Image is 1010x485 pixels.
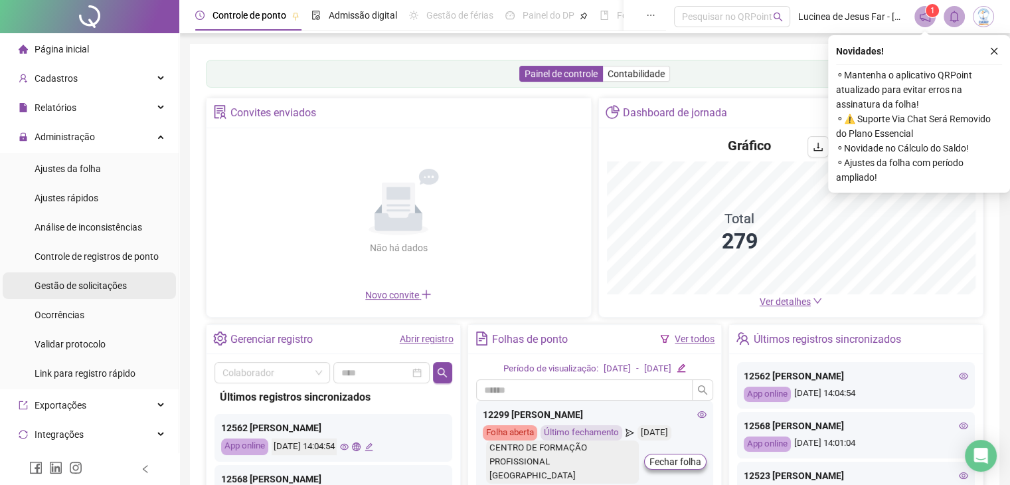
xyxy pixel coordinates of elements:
[35,132,95,142] span: Administração
[728,136,771,155] h4: Gráfico
[736,332,750,345] span: team
[646,11,655,20] span: ellipsis
[141,464,150,474] span: left
[760,296,811,307] span: Ver detalhes
[221,438,268,455] div: App online
[503,362,598,376] div: Período de visualização:
[365,442,373,451] span: edit
[959,421,968,431] span: eye
[212,10,286,21] span: Controle de ponto
[760,296,822,307] a: Ver detalhes down
[69,461,82,474] span: instagram
[523,10,574,21] span: Painel do DP
[836,68,1002,112] span: ⚬ Mantenha o aplicativo QRPoint atualizado para evitar erros na assinatura da folha!
[29,461,42,474] span: facebook
[35,429,84,440] span: Integrações
[636,362,639,376] div: -
[948,11,960,23] span: bell
[798,9,906,24] span: Lucinea de Jesus Far - [GEOGRAPHIC_DATA]
[35,73,78,84] span: Cadastros
[989,47,999,56] span: close
[813,296,822,306] span: down
[754,328,901,351] div: Últimos registros sincronizados
[35,251,159,262] span: Controle de registros de ponto
[608,68,665,79] span: Contabilidade
[49,461,62,474] span: linkedin
[744,436,968,452] div: [DATE] 14:01:04
[213,105,227,119] span: solution
[19,430,28,439] span: sync
[930,6,935,15] span: 1
[19,45,28,54] span: home
[272,438,337,455] div: [DATE] 14:04:54
[437,367,448,378] span: search
[836,44,884,58] span: Novidades !
[19,103,28,112] span: file
[400,334,454,344] a: Abrir registro
[35,400,86,411] span: Exportações
[744,369,968,383] div: 12562 [PERSON_NAME]
[340,442,349,451] span: eye
[505,11,515,20] span: dashboard
[697,410,707,419] span: eye
[541,425,622,440] div: Último fechamento
[836,141,1002,155] span: ⚬ Novidade no Cálculo do Saldo!
[813,142,823,152] span: download
[836,112,1002,141] span: ⚬ ⚠️ Suporte Via Chat Será Removido do Plano Essencial
[486,440,639,484] div: CENTRO DE FORMAÇÃO PROFISSIONAL [GEOGRAPHIC_DATA]
[626,425,634,440] span: send
[292,12,299,20] span: pushpin
[604,362,631,376] div: [DATE]
[959,371,968,381] span: eye
[221,421,446,435] div: 12562 [PERSON_NAME]
[744,387,968,402] div: [DATE] 14:04:54
[409,11,418,20] span: sun
[744,468,968,483] div: 12523 [PERSON_NAME]
[195,11,205,20] span: clock-circle
[35,222,142,233] span: Análise de inconsistências
[35,44,89,54] span: Página inicial
[365,290,432,300] span: Novo convite
[213,332,227,345] span: setting
[773,12,783,22] span: search
[19,401,28,410] span: export
[337,241,460,255] div: Não há dados
[35,339,106,349] span: Validar protocolo
[426,10,493,21] span: Gestão de férias
[483,425,537,440] div: Folha aberta
[677,363,685,372] span: edit
[965,440,997,472] div: Open Intercom Messenger
[580,12,588,20] span: pushpin
[352,442,361,451] span: global
[919,11,931,23] span: notification
[744,419,968,433] div: 12568 [PERSON_NAME]
[926,4,939,17] sup: 1
[35,368,135,379] span: Link para registro rápido
[606,105,620,119] span: pie-chart
[230,102,316,124] div: Convites enviados
[230,328,313,351] div: Gerenciar registro
[492,328,568,351] div: Folhas de ponto
[525,68,598,79] span: Painel de controle
[973,7,993,27] img: 83834
[744,436,791,452] div: App online
[637,425,671,440] div: [DATE]
[421,289,432,300] span: plus
[697,385,708,395] span: search
[475,332,489,345] span: file-text
[617,10,702,21] span: Folha de pagamento
[19,74,28,83] span: user-add
[600,11,609,20] span: book
[644,454,707,470] button: Fechar folha
[35,310,84,320] span: Ocorrências
[329,10,397,21] span: Admissão digital
[623,102,727,124] div: Dashboard de jornada
[836,155,1002,185] span: ⚬ Ajustes da folha com período ampliado!
[649,454,701,469] span: Fechar folha
[19,132,28,142] span: lock
[35,163,101,174] span: Ajustes da folha
[483,407,707,422] div: 12299 [PERSON_NAME]
[35,193,98,203] span: Ajustes rápidos
[959,471,968,480] span: eye
[35,102,76,113] span: Relatórios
